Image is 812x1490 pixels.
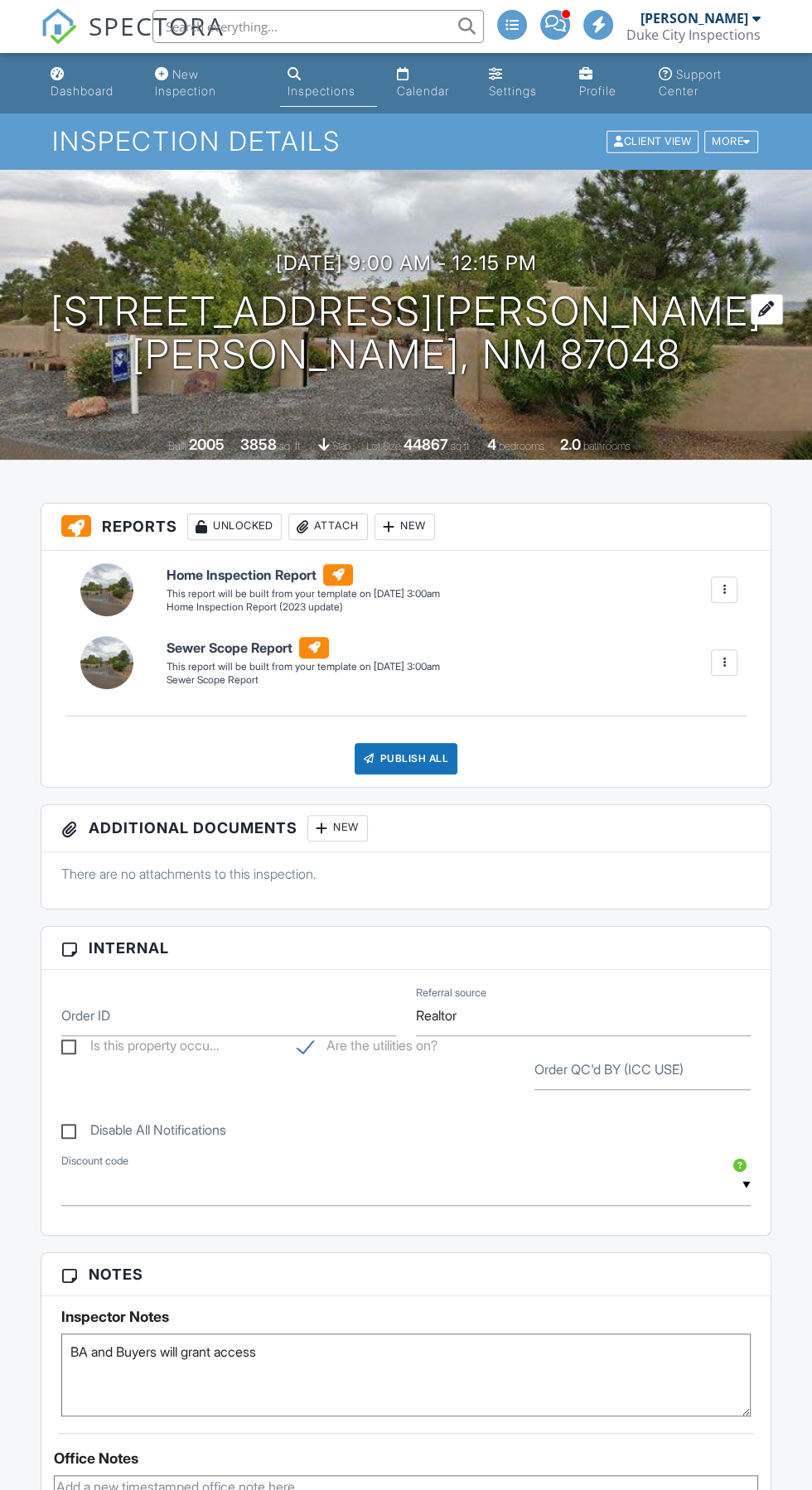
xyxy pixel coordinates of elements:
div: Unlocked [187,514,282,540]
div: Dashboard [51,84,114,98]
a: Calendar [390,60,470,107]
a: Dashboard [44,60,135,107]
a: Inspections [280,60,376,107]
div: Calendar [397,84,449,98]
a: New Inspection [148,60,267,107]
label: Order QC'd BY (ICC USE) [534,1060,684,1078]
h3: [DATE] 9:00 am - 12:15 pm [276,252,537,274]
span: slab [332,440,350,452]
label: Discount code [61,1154,128,1169]
div: 3858 [240,436,277,453]
a: Support Center [652,60,768,107]
div: Support Center [659,67,722,98]
h3: Internal [41,927,771,970]
label: Disable All Notifications [61,1122,226,1143]
label: Order ID [61,1006,110,1025]
p: There are no attachments to this inspection. [61,865,751,883]
span: bedrooms [499,440,544,452]
textarea: BA and Buyers will grant access [61,1333,751,1416]
div: This report will be built from your template on [DATE] 3:00am [167,660,440,673]
h3: Additional Documents [41,805,771,852]
span: sq. ft. [279,440,302,452]
h3: Notes [41,1253,771,1296]
a: Settings [482,60,559,107]
div: New Inspection [155,67,216,98]
span: SPECTORA [89,8,225,43]
div: 2005 [189,436,225,453]
input: Order QC'd BY (ICC USE) [534,1049,751,1090]
a: Profile [573,60,639,107]
div: Publish All [355,743,458,774]
label: Is this property occupied? [61,1038,220,1058]
div: Settings [489,84,537,98]
div: Profile [579,84,616,98]
label: Are the utilities on? [297,1038,437,1058]
div: Sewer Scope Report [167,673,440,687]
a: Client View [605,134,703,147]
label: Referral source [416,986,486,1001]
span: Lot Size [366,440,401,452]
h1: [STREET_ADDRESS][PERSON_NAME] [PERSON_NAME], NM 87048 [51,290,762,378]
div: Office Notes [54,1450,758,1467]
div: This report will be built from your template on [DATE] 3:00am [167,587,440,600]
div: New [375,514,435,540]
div: More [704,131,758,153]
h6: Sewer Scope Report [167,637,440,658]
div: 4 [487,436,496,453]
div: Inspections [287,84,355,98]
div: Duke City Inspections [626,27,761,43]
h5: Inspector Notes [61,1309,751,1325]
span: sq.ft. [451,440,471,452]
h6: Home Inspection Report [167,564,440,586]
div: Client View [607,131,698,153]
div: Attach [288,514,368,540]
input: Search everything... [152,10,484,43]
a: SPECTORA [41,22,225,57]
div: 44867 [404,436,448,453]
h3: Reports [41,504,771,551]
div: Home Inspection Report (2023 update) [167,600,440,615]
img: The Best Home Inspection Software - Spectora [41,8,77,45]
div: [PERSON_NAME] [640,10,748,27]
span: bathrooms [583,440,631,452]
h1: Inspection Details [52,127,759,156]
div: 2.0 [560,436,581,453]
span: Built [168,440,186,452]
div: New [307,815,368,841]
